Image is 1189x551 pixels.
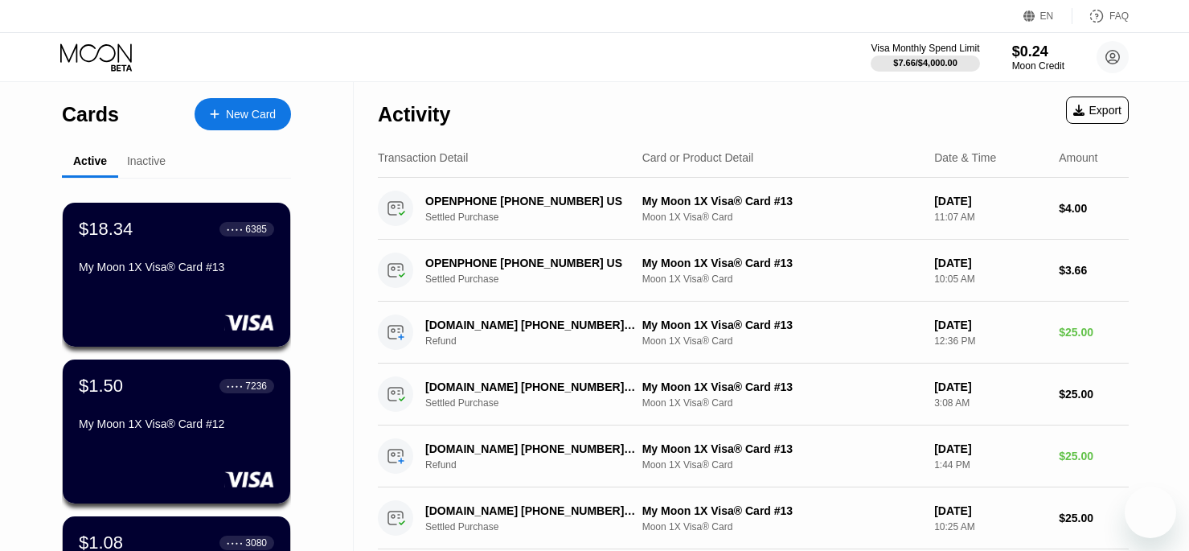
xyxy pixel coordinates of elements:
[934,397,1046,409] div: 3:08 AM
[79,417,274,430] div: My Moon 1X Visa® Card #12
[642,195,921,208] div: My Moon 1X Visa® Card #13
[62,103,119,126] div: Cards
[79,261,274,273] div: My Moon 1X Visa® Card #13
[1012,43,1064,60] div: $0.24
[245,380,267,392] div: 7236
[1059,388,1129,401] div: $25.00
[934,212,1046,223] div: 11:07 AM
[1066,97,1129,124] div: Export
[1012,60,1064,72] div: Moon Credit
[425,459,651,471] div: Refund
[227,227,243,232] div: ● ● ● ●
[934,504,1046,517] div: [DATE]
[127,154,166,167] div: Inactive
[642,273,921,285] div: Moon 1X Visa® Card
[378,364,1129,426] div: [DOMAIN_NAME] [PHONE_NUMBER] USSettled PurchaseMy Moon 1X Visa® Card #13Moon 1X Visa® Card[DATE]3...
[934,319,1046,331] div: [DATE]
[1125,487,1176,538] iframe: Button to launch messaging window
[79,376,123,397] div: $1.50
[1059,326,1129,339] div: $25.00
[425,195,636,208] div: OPENPHONE [PHONE_NUMBER] US
[1109,10,1129,22] div: FAQ
[378,178,1129,240] div: OPENPHONE [PHONE_NUMBER] USSettled PurchaseMy Moon 1X Visa® Card #13Moon 1X Visa® Card[DATE]11:07...
[642,521,921,532] div: Moon 1X Visa® Card
[425,504,636,517] div: [DOMAIN_NAME] [PHONE_NUMBER] US
[79,219,133,240] div: $18.34
[425,397,651,409] div: Settled Purchase
[1023,8,1072,24] div: EN
[378,426,1129,487] div: [DOMAIN_NAME] [PHONE_NUMBER] USRefundMy Moon 1X Visa® Card #13Moon 1X Visa® Card[DATE]1:44 PM$25.00
[63,360,290,504] div: $1.50● ● ● ●7236My Moon 1X Visa® Card #12
[642,380,921,393] div: My Moon 1X Visa® Card #13
[195,98,291,130] div: New Card
[934,257,1046,269] div: [DATE]
[227,384,243,389] div: ● ● ● ●
[934,442,1046,455] div: [DATE]
[1012,43,1064,72] div: $0.24Moon Credit
[73,154,107,167] div: Active
[425,521,651,532] div: Settled Purchase
[934,273,1046,285] div: 10:05 AM
[425,212,651,223] div: Settled Purchase
[1072,8,1129,24] div: FAQ
[934,459,1046,471] div: 1:44 PM
[425,257,636,269] div: OPENPHONE [PHONE_NUMBER] US
[226,108,276,121] div: New Card
[642,459,921,471] div: Moon 1X Visa® Card
[1059,450,1129,463] div: $25.00
[934,195,1046,208] div: [DATE]
[378,302,1129,364] div: [DOMAIN_NAME] [PHONE_NUMBER] USRefundMy Moon 1X Visa® Card #13Moon 1X Visa® Card[DATE]12:36 PM$25.00
[378,151,468,164] div: Transaction Detail
[871,43,979,54] div: Visa Monthly Spend Limit
[871,43,979,72] div: Visa Monthly Spend Limit$7.66/$4,000.00
[1059,264,1129,277] div: $3.66
[1073,104,1121,117] div: Export
[378,240,1129,302] div: OPENPHONE [PHONE_NUMBER] USSettled PurchaseMy Moon 1X Visa® Card #13Moon 1X Visa® Card[DATE]10:05...
[642,319,921,331] div: My Moon 1X Visa® Card #13
[1059,512,1129,524] div: $25.00
[642,257,921,269] div: My Moon 1X Visa® Card #13
[245,537,267,549] div: 3080
[934,521,1046,532] div: 10:25 AM
[642,212,921,223] div: Moon 1X Visa® Card
[425,273,651,285] div: Settled Purchase
[893,58,957,68] div: $7.66 / $4,000.00
[1059,202,1129,215] div: $4.00
[1040,10,1054,22] div: EN
[425,380,636,393] div: [DOMAIN_NAME] [PHONE_NUMBER] US
[642,397,921,409] div: Moon 1X Visa® Card
[934,380,1046,393] div: [DATE]
[425,442,636,455] div: [DOMAIN_NAME] [PHONE_NUMBER] US
[642,504,921,517] div: My Moon 1X Visa® Card #13
[425,335,651,347] div: Refund
[642,151,754,164] div: Card or Product Detail
[378,487,1129,549] div: [DOMAIN_NAME] [PHONE_NUMBER] USSettled PurchaseMy Moon 1X Visa® Card #13Moon 1X Visa® Card[DATE]1...
[63,203,290,347] div: $18.34● ● ● ●6385My Moon 1X Visa® Card #13
[245,224,267,235] div: 6385
[642,442,921,455] div: My Moon 1X Visa® Card #13
[934,151,996,164] div: Date & Time
[934,335,1046,347] div: 12:36 PM
[1059,151,1097,164] div: Amount
[425,319,636,331] div: [DOMAIN_NAME] [PHONE_NUMBER] US
[378,103,450,126] div: Activity
[642,335,921,347] div: Moon 1X Visa® Card
[227,541,243,545] div: ● ● ● ●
